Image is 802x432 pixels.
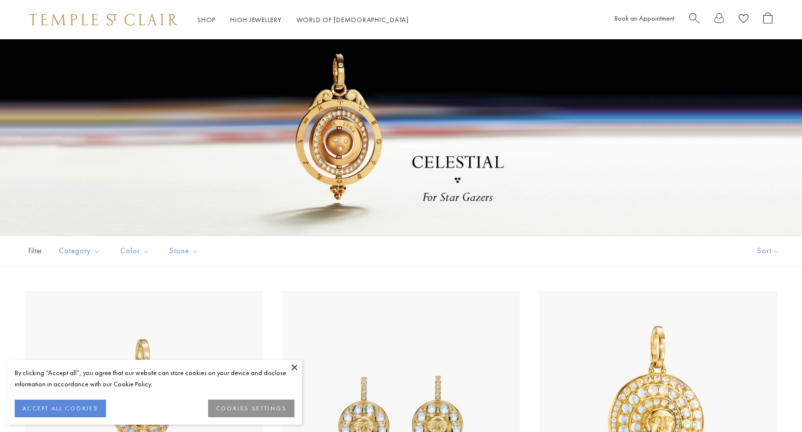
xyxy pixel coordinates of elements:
[615,14,674,23] a: Book an Appointment
[230,15,282,24] a: High JewelleryHigh Jewellery
[197,15,215,24] a: ShopShop
[162,240,206,262] button: Stone
[113,240,157,262] button: Color
[164,245,206,257] span: Stone
[739,12,749,27] a: View Wishlist
[296,15,409,24] a: World of [DEMOGRAPHIC_DATA]World of [DEMOGRAPHIC_DATA]
[15,367,294,390] div: By clicking “Accept all”, you agree that our website can store cookies on your device and disclos...
[689,12,699,27] a: Search
[52,240,108,262] button: Category
[29,14,178,26] img: Temple St. Clair
[763,12,773,27] a: Open Shopping Bag
[54,245,108,257] span: Category
[753,386,792,422] iframe: Gorgias live chat messenger
[15,400,106,417] button: ACCEPT ALL COOKIES
[735,236,802,266] button: Show sort by
[197,14,409,26] nav: Main navigation
[115,245,157,257] span: Color
[208,400,294,417] button: COOKIES SETTINGS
